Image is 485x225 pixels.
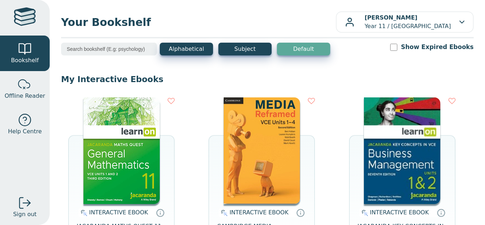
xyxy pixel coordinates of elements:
[11,56,39,65] span: Bookshelf
[8,127,42,136] span: Help Centre
[61,43,157,55] input: Search bookshelf (E.g: psychology)
[277,43,330,55] button: Default
[401,43,474,52] label: Show Expired Ebooks
[156,208,164,217] a: Interactive eBooks are accessed online via the publisher’s portal. They contain interactive resou...
[229,209,288,216] span: INTERACTIVE EBOOK
[370,209,429,216] span: INTERACTIVE EBOOK
[61,14,336,30] span: Your Bookshelf
[437,208,445,217] a: Interactive eBooks are accessed online via the publisher’s portal. They contain interactive resou...
[296,208,305,217] a: Interactive eBooks are accessed online via the publisher’s portal. They contain interactive resou...
[336,11,474,33] button: [PERSON_NAME]Year 11 / [GEOGRAPHIC_DATA]
[5,92,45,100] span: Offline Reader
[83,97,160,204] img: f7b900ab-df9f-4510-98da-0629c5cbb4fd.jpg
[13,210,37,219] span: Sign out
[219,209,228,217] img: interactive.svg
[359,209,368,217] img: interactive.svg
[364,97,440,204] img: 6de7bc63-ffc5-4812-8446-4e17a3e5be0d.jpg
[160,43,213,55] button: Alphabetical
[365,14,418,21] b: [PERSON_NAME]
[365,14,451,31] p: Year 11 / [GEOGRAPHIC_DATA]
[224,97,300,204] img: be02095b-a8bc-4a0d-ba32-adf0f8dd580d.png
[61,74,474,85] p: My Interactive Ebooks
[218,43,272,55] button: Subject
[78,209,87,217] img: interactive.svg
[89,209,148,216] span: INTERACTIVE EBOOK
